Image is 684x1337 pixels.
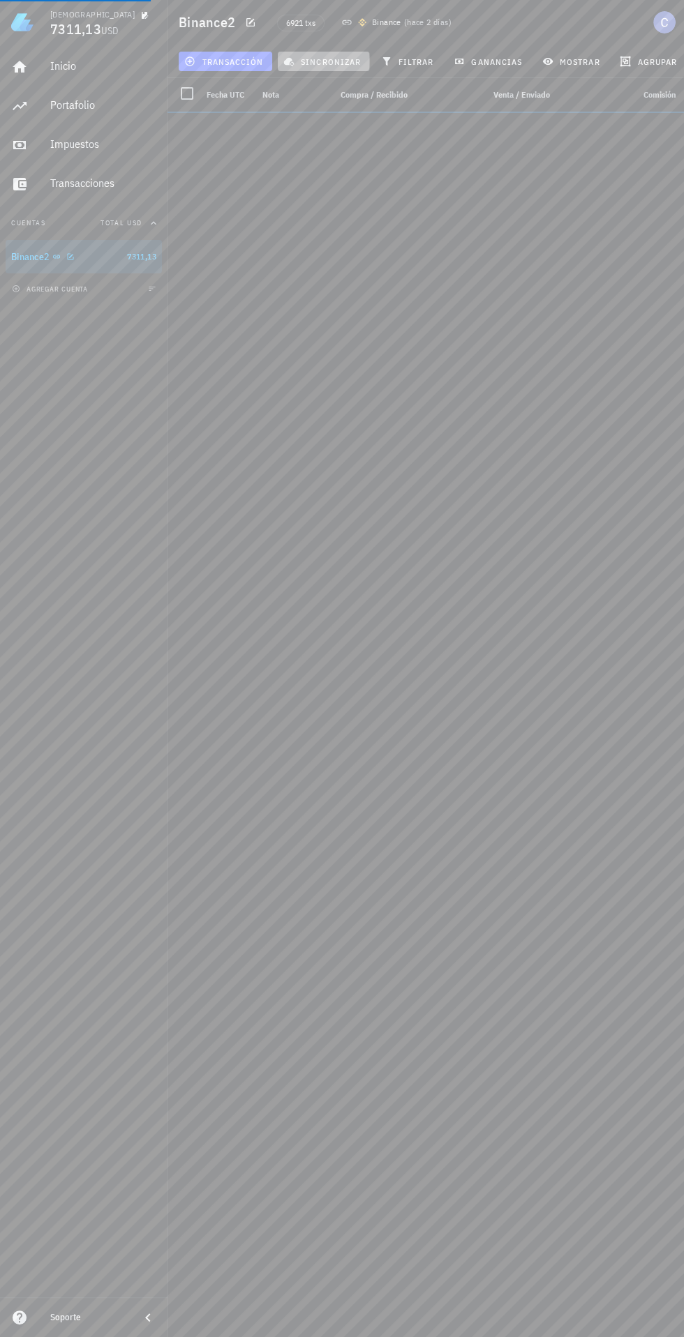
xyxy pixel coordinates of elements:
span: agregar cuenta [15,285,88,294]
div: Nota [257,78,324,112]
span: ( ) [404,15,452,29]
span: filtrar [384,56,434,67]
div: avatar [653,11,676,33]
button: ganancias [448,52,531,71]
span: Total USD [101,218,142,227]
div: Portafolio [50,98,156,112]
span: Comisión [644,89,676,100]
button: mostrar [537,52,609,71]
span: 7311,13 [127,251,156,262]
a: Inicio [6,50,162,84]
span: 6921 txs [286,15,315,31]
div: Binance [372,15,401,29]
div: Venta / Enviado [466,78,556,112]
button: transacción [179,52,272,71]
span: Nota [262,89,279,100]
div: Inicio [50,59,156,73]
button: filtrar [375,52,442,71]
div: Fecha UTC [201,78,257,112]
span: Compra / Recibido [341,89,408,100]
div: Soporte [50,1312,128,1323]
span: agrupar [623,56,677,67]
div: Comisión [581,78,681,112]
a: Impuestos [6,128,162,162]
div: Impuestos [50,137,156,151]
h1: Binance2 [179,11,241,33]
div: [DEMOGRAPHIC_DATA] [50,9,135,20]
div: Binance2 [11,251,50,263]
button: agregar cuenta [8,282,94,296]
a: Portafolio [6,89,162,123]
img: LedgiFi [11,11,34,33]
img: 270.png [358,18,366,27]
span: ganancias [456,56,522,67]
button: sincronizar [278,52,370,71]
a: Binance2 7311,13 [6,240,162,273]
button: CuentasTotal USD [6,206,162,240]
span: Venta / Enviado [493,89,550,100]
span: mostrar [545,56,600,67]
span: 7311,13 [50,20,101,38]
a: Transacciones [6,167,162,201]
div: Compra / Recibido [324,78,413,112]
span: USD [101,24,119,37]
span: Fecha UTC [207,89,244,100]
span: sincronizar [286,56,361,67]
div: Transacciones [50,176,156,190]
span: transacción [187,56,263,67]
span: hace 2 días [407,17,448,27]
